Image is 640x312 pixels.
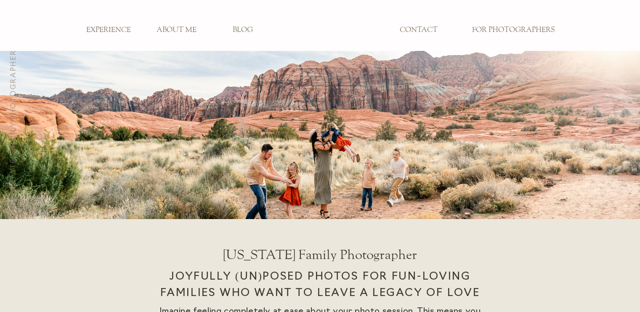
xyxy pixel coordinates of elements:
a: BLOG [215,26,271,35]
a: EXPERIENCE [81,26,136,35]
h3: [US_STATE] Family Photographer [8,47,16,206]
h1: [US_STATE] Family Photographer [168,247,473,272]
a: FOR PHOTOGRAPHERS [466,26,561,35]
a: CONTACT [391,26,446,35]
a: ABOUT ME [149,26,204,35]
